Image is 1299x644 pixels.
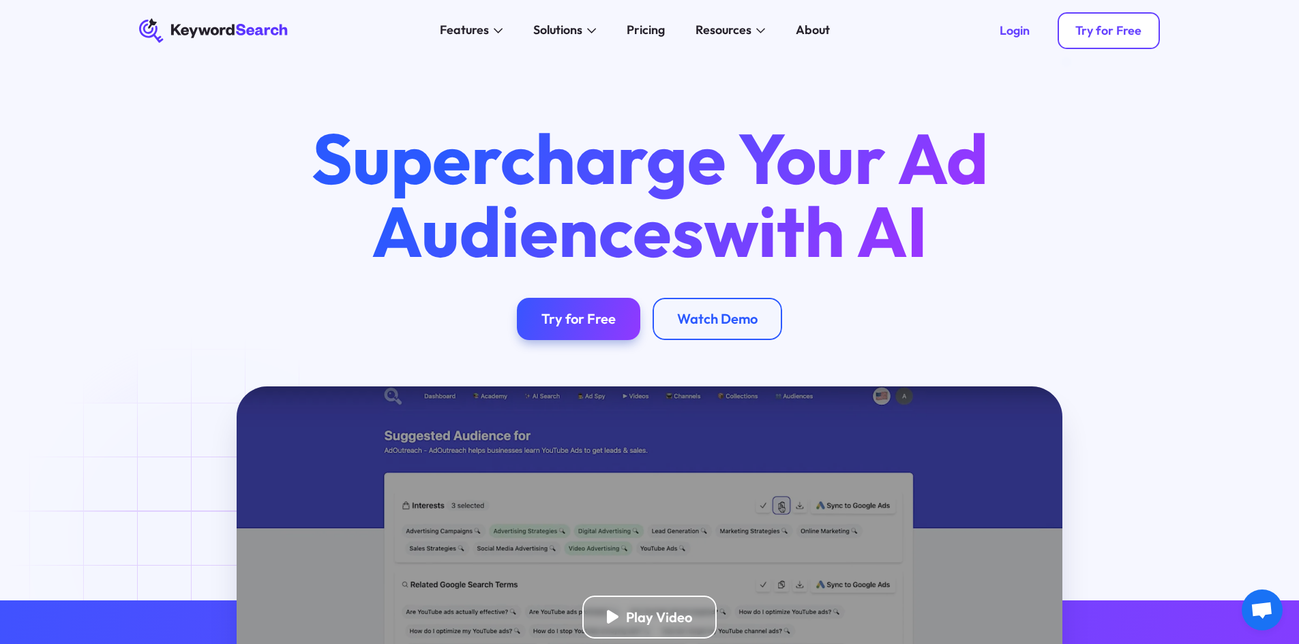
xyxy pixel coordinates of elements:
[440,21,489,40] div: Features
[696,21,751,40] div: Resources
[618,18,674,43] a: Pricing
[1075,23,1141,38] div: Try for Free
[627,21,665,40] div: Pricing
[533,21,582,40] div: Solutions
[1242,589,1283,630] a: Open chat
[796,21,830,40] div: About
[626,609,692,626] div: Play Video
[1058,12,1161,49] a: Try for Free
[282,122,1016,266] h1: Supercharge Your Ad Audiences
[677,310,758,327] div: Watch Demo
[787,18,839,43] a: About
[541,310,616,327] div: Try for Free
[1000,23,1030,38] div: Login
[704,187,927,275] span: with AI
[981,12,1048,49] a: Login
[517,298,640,341] a: Try for Free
